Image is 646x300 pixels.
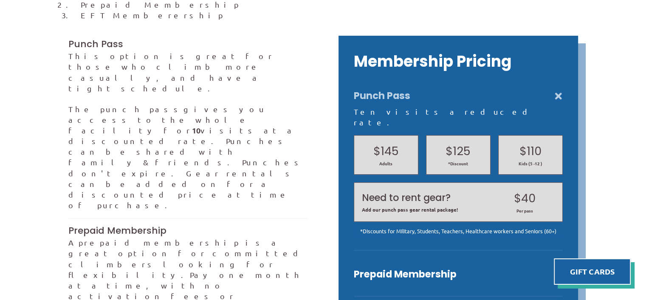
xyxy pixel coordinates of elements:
[354,51,563,72] h2: Membership Pricing
[68,104,308,211] p: The punch pass
[362,161,410,167] span: Adults
[362,206,488,213] span: Add our punch pass gear rental package!
[68,224,308,237] h3: Prepaid Membership
[434,143,482,159] h2: $125
[68,238,306,279] span: A prepaid membership is a great option for committed climbers looking for flexibility.
[68,51,308,93] p: This option is great for those who climb more casually, and have a tight schedule.
[81,10,578,20] li: EFT Memberership
[354,227,563,235] div: *Discounts for Military, Students, Teachers, Healthcare workers and Seniors (60+)
[354,106,563,127] div: Ten visits a reduced rate.
[495,190,554,207] h2: $40
[192,125,200,135] strong: 10
[362,191,488,205] h2: Need to rent gear?
[495,208,554,214] span: Per pass
[68,105,304,210] span: gives you access to the whole facility for visits at a discounted rate. Punches can be shared wit...
[506,161,555,167] span: Kids (5 -12 )
[506,143,555,159] h2: $110
[68,38,308,51] h3: Punch Pass
[362,143,410,159] h2: $145
[434,161,482,167] span: *Discount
